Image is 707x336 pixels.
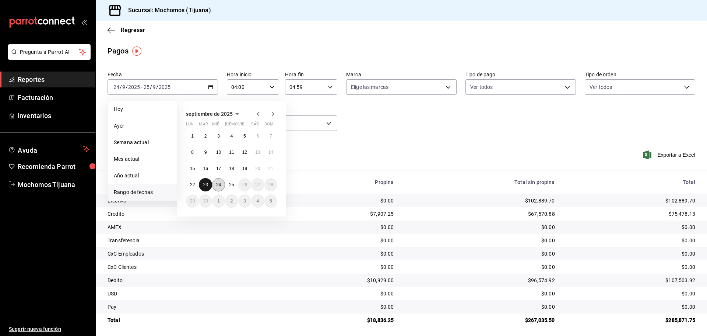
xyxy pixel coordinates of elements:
div: $102,889.70 [405,197,555,204]
div: $0.00 [567,224,695,231]
span: Mochomos Tijuana [18,180,89,190]
button: 30 de septiembre de 2025 [199,194,212,208]
div: $0.00 [405,290,555,297]
abbr: 5 de septiembre de 2025 [243,134,246,139]
div: $0.00 [287,250,394,257]
div: Transferencia [108,237,275,244]
div: $0.00 [567,250,695,257]
span: Hoy [114,105,171,113]
div: $267,035.50 [405,316,555,324]
span: / [150,84,152,90]
abbr: 5 de octubre de 2025 [270,198,272,204]
span: / [156,84,158,90]
abbr: 28 de septiembre de 2025 [268,182,273,187]
button: 8 de septiembre de 2025 [186,146,199,159]
div: Propina [287,179,394,185]
abbr: 12 de septiembre de 2025 [242,150,247,155]
div: $75,478.13 [567,210,695,218]
div: $0.00 [287,263,394,271]
abbr: martes [199,122,208,129]
abbr: 10 de septiembre de 2025 [216,150,221,155]
abbr: 1 de septiembre de 2025 [191,134,194,139]
abbr: sábado [251,122,259,129]
button: 29 de septiembre de 2025 [186,194,199,208]
span: Ver todos [470,83,493,91]
button: 5 de octubre de 2025 [264,194,277,208]
abbr: 2 de septiembre de 2025 [204,134,207,139]
button: 22 de septiembre de 2025 [186,178,199,191]
label: Tipo de pago [465,72,576,77]
abbr: 29 de septiembre de 2025 [190,198,195,204]
button: 17 de septiembre de 2025 [212,162,225,175]
button: 21 de septiembre de 2025 [264,162,277,175]
span: Facturación [18,93,89,103]
button: 20 de septiembre de 2025 [251,162,264,175]
button: Pregunta a Parrot AI [8,44,91,60]
abbr: 14 de septiembre de 2025 [268,150,273,155]
abbr: 3 de septiembre de 2025 [217,134,220,139]
button: 14 de septiembre de 2025 [264,146,277,159]
div: $0.00 [287,197,394,204]
span: Mes actual [114,155,171,163]
a: Pregunta a Parrot AI [5,53,91,61]
button: Exportar a Excel [645,150,695,159]
button: 18 de septiembre de 2025 [225,162,238,175]
button: 19 de septiembre de 2025 [238,162,251,175]
div: Total [108,316,275,324]
div: $0.00 [567,303,695,311]
div: USD [108,290,275,297]
button: 10 de septiembre de 2025 [212,146,225,159]
span: Ayer [114,122,171,130]
abbr: 8 de septiembre de 2025 [191,150,194,155]
label: Fecha [108,72,218,77]
button: 1 de octubre de 2025 [212,194,225,208]
label: Tipo de orden [585,72,695,77]
span: Elige las marcas [351,83,388,91]
div: CxC Clientes [108,263,275,271]
button: 12 de septiembre de 2025 [238,146,251,159]
div: $0.00 [405,237,555,244]
abbr: 21 de septiembre de 2025 [268,166,273,171]
button: 3 de octubre de 2025 [238,194,251,208]
button: Tooltip marker [132,46,141,56]
div: Total [567,179,695,185]
div: $0.00 [405,224,555,231]
button: Regresar [108,27,145,34]
abbr: 7 de septiembre de 2025 [270,134,272,139]
button: 16 de septiembre de 2025 [199,162,212,175]
span: Inventarios [18,111,89,121]
div: $0.00 [287,290,394,297]
div: Pagos [108,45,129,56]
abbr: 24 de septiembre de 2025 [216,182,221,187]
div: Pay [108,303,275,311]
input: -- [143,84,150,90]
span: Semana actual [114,139,171,146]
abbr: 1 de octubre de 2025 [217,198,220,204]
span: / [126,84,128,90]
button: 2 de octubre de 2025 [225,194,238,208]
button: open_drawer_menu [81,19,87,25]
abbr: 27 de septiembre de 2025 [255,182,260,187]
div: Total sin propina [405,179,555,185]
span: Pregunta a Parrot AI [20,48,79,56]
button: 15 de septiembre de 2025 [186,162,199,175]
label: Hora inicio [227,72,279,77]
button: 9 de septiembre de 2025 [199,146,212,159]
button: 28 de septiembre de 2025 [264,178,277,191]
input: -- [152,84,156,90]
span: Sugerir nueva función [9,325,89,333]
div: $285,871.75 [567,316,695,324]
button: 4 de septiembre de 2025 [225,129,238,143]
div: $0.00 [287,303,394,311]
button: 1 de septiembre de 2025 [186,129,199,143]
abbr: 26 de septiembre de 2025 [242,182,247,187]
button: 13 de septiembre de 2025 [251,146,264,159]
span: Rango de fechas [114,188,171,196]
button: 4 de octubre de 2025 [251,194,264,208]
button: 24 de septiembre de 2025 [212,178,225,191]
button: 23 de septiembre de 2025 [199,178,212,191]
div: $0.00 [567,290,695,297]
div: $102,889.70 [567,197,695,204]
div: $107,503.92 [567,277,695,284]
